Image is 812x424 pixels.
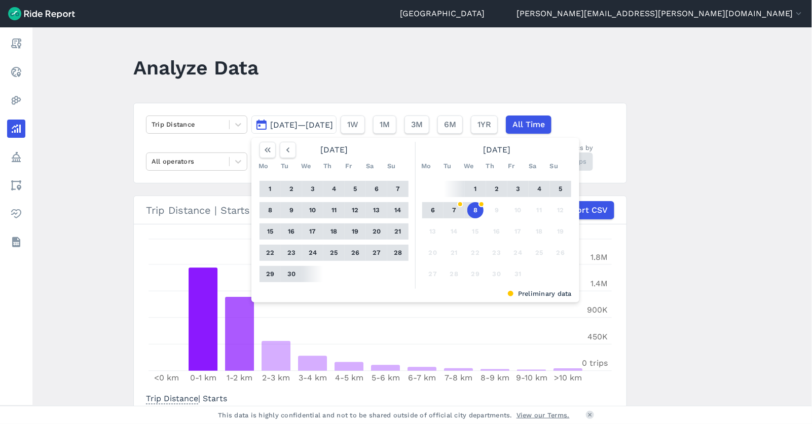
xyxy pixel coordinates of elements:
[347,223,363,240] button: 19
[437,115,463,134] button: 6M
[552,223,569,240] button: 19
[305,181,321,197] button: 3
[262,245,278,261] button: 22
[506,115,551,134] button: All Time
[425,266,441,282] button: 27
[380,119,390,131] span: 1M
[251,115,337,134] button: [DATE]—[DATE]
[425,202,441,218] button: 6
[362,158,378,174] div: Sa
[446,202,462,218] button: 7
[489,223,505,240] button: 16
[326,223,342,240] button: 18
[7,205,25,223] a: Health
[263,373,290,382] tspan: 2-3 km
[347,202,363,218] button: 12
[512,119,545,131] span: All Time
[418,142,575,158] div: [DATE]
[383,158,399,174] div: Su
[525,158,541,174] div: Sa
[7,148,25,166] a: Policy
[446,266,462,282] button: 28
[347,181,363,197] button: 5
[283,245,300,261] button: 23
[319,158,336,174] div: Th
[510,202,526,218] button: 10
[298,158,314,174] div: We
[305,223,321,240] button: 17
[510,181,526,197] button: 3
[8,7,75,20] img: Ride Report
[299,373,327,382] tspan: 3-4 km
[262,202,278,218] button: 8
[409,373,436,382] tspan: 6-7 km
[439,158,456,174] div: Tu
[510,245,526,261] button: 24
[146,391,198,404] span: Trip Distance
[283,223,300,240] button: 16
[7,120,25,138] a: Analyze
[467,245,484,261] button: 22
[471,115,498,134] button: 1YR
[283,181,300,197] button: 2
[262,181,278,197] button: 1
[582,359,608,368] tspan: 0 trips
[425,223,441,240] button: 13
[368,245,385,261] button: 27
[368,181,385,197] button: 6
[368,223,385,240] button: 20
[516,8,804,20] button: [PERSON_NAME][EMAIL_ADDRESS][PERSON_NAME][DOMAIN_NAME]
[341,115,365,134] button: 1W
[341,158,357,174] div: Fr
[516,373,547,382] tspan: 9-10 km
[7,176,25,195] a: Areas
[510,223,526,240] button: 17
[489,245,505,261] button: 23
[146,394,227,403] span: | Starts
[531,181,547,197] button: 4
[461,158,477,174] div: We
[270,120,333,130] span: [DATE]—[DATE]
[590,252,608,262] tspan: 1.8M
[262,266,278,282] button: 29
[531,245,547,261] button: 25
[368,202,385,218] button: 13
[347,245,363,261] button: 26
[590,279,608,288] tspan: 1.4M
[335,373,363,382] tspan: 4-5 km
[227,373,253,382] tspan: 1-2 km
[510,266,526,282] button: 31
[7,91,25,109] a: Heatmaps
[283,266,300,282] button: 30
[467,223,484,240] button: 15
[404,115,429,134] button: 3M
[373,115,396,134] button: 1M
[255,158,272,174] div: Mo
[7,63,25,81] a: Realtime
[7,233,25,251] a: Datasets
[190,373,216,382] tspan: 0-1 km
[390,245,406,261] button: 28
[477,119,491,131] span: 1YR
[444,119,456,131] span: 6M
[531,223,547,240] button: 18
[7,34,25,53] a: Report
[146,201,614,219] div: Trip Distance | Starts
[305,202,321,218] button: 10
[283,202,300,218] button: 9
[531,202,547,218] button: 11
[481,373,510,382] tspan: 8-9 km
[425,245,441,261] button: 20
[562,204,608,216] span: Export CSV
[326,202,342,218] button: 11
[467,266,484,282] button: 29
[445,373,473,382] tspan: 7-8 km
[390,223,406,240] button: 21
[390,181,406,197] button: 7
[516,410,570,420] a: View our Terms.
[262,223,278,240] button: 15
[418,158,434,174] div: Mo
[411,119,423,131] span: 3M
[552,202,569,218] button: 12
[255,142,413,158] div: [DATE]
